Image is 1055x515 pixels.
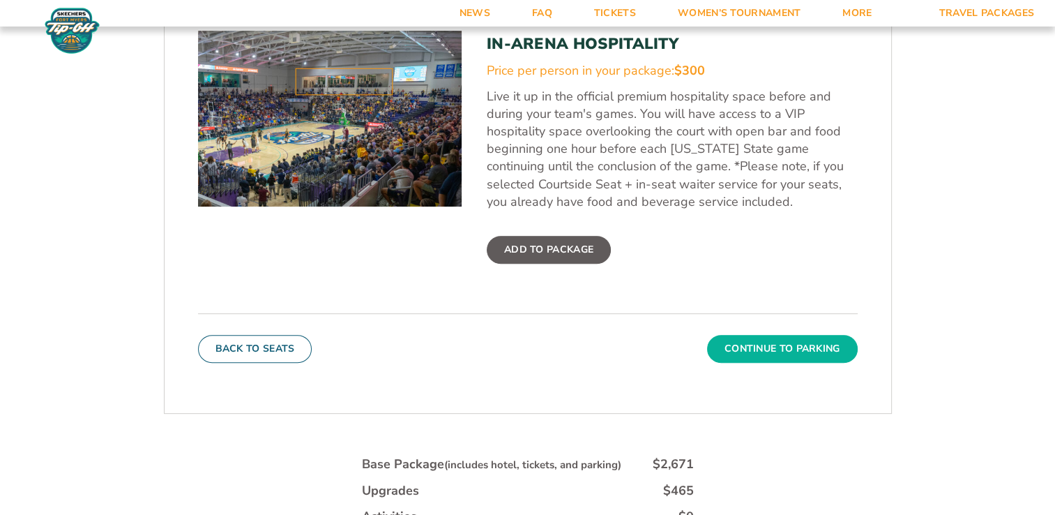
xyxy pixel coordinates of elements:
button: Back To Seats [198,335,312,363]
button: Continue To Parking [707,335,858,363]
h3: In-Arena Hospitality [487,35,858,53]
div: $2,671 [653,456,694,473]
div: $465 [663,482,694,500]
div: Base Package [362,456,621,473]
div: Price per person in your package: [487,62,858,80]
label: Add To Package [487,236,611,264]
img: Fort Myers Tip-Off [42,7,103,54]
div: Upgrades [362,482,419,500]
span: $300 [674,62,705,79]
p: Live it up in the official premium hospitality space before and during your team's games. You wil... [487,88,858,211]
small: (includes hotel, tickets, and parking) [444,458,621,472]
img: In-Arena Hospitality [198,31,462,207]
